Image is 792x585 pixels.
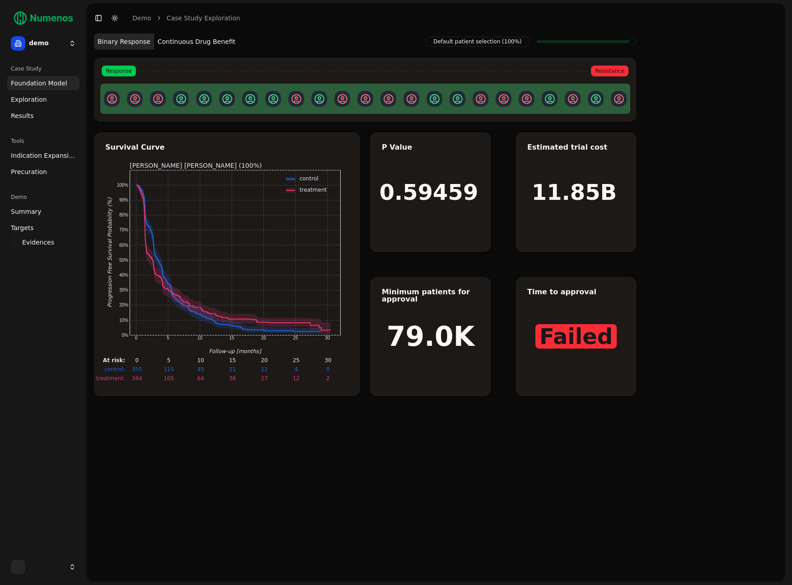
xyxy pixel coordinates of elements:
[107,198,113,307] text: Progression Free Survival Probability (%)
[293,335,298,340] text: 25
[29,39,65,47] span: demo
[209,348,262,354] text: Follow-up [months]
[132,14,240,23] nav: breadcrumb
[130,162,262,169] text: [PERSON_NAME] [PERSON_NAME] (100%)
[11,151,76,160] span: Indication Expansion
[7,33,80,54] button: demo
[132,14,151,23] a: demo
[102,66,136,76] span: Response
[164,375,174,382] text: 105
[292,375,299,382] text: 12
[292,357,299,363] text: 25
[7,61,80,76] div: Case Study
[7,76,80,90] a: Foundation Model
[7,165,80,179] a: Precuration
[119,258,128,263] text: 50%
[300,187,327,193] text: treatment
[229,366,235,373] text: 21
[229,335,234,340] text: 15
[94,33,154,50] button: Binary Response
[326,366,330,373] text: 0
[135,335,137,340] text: 0
[535,324,617,349] span: Failed
[22,238,54,247] span: Evidences
[119,212,128,217] text: 80%
[7,92,80,107] a: Exploration
[11,111,34,120] span: Results
[103,357,125,363] text: At risk:
[7,204,80,219] a: Summary
[197,335,203,340] text: 10
[261,357,267,363] text: 20
[197,357,204,363] text: 10
[119,318,128,323] text: 10%
[167,335,169,340] text: 5
[229,375,235,382] text: 36
[426,37,530,47] span: Default patient selection (100%)
[164,366,174,373] text: 115
[154,33,239,50] button: Continuous Drug Benefit
[324,357,331,363] text: 30
[7,7,80,29] img: Numenos
[294,366,298,373] text: 4
[119,227,128,232] text: 70%
[325,335,330,340] text: 30
[105,144,348,151] div: Survival Curve
[387,323,475,350] h1: 79.0K
[131,366,142,373] text: 355
[11,95,47,104] span: Exploration
[197,375,204,382] text: 64
[119,273,128,278] text: 40%
[11,79,67,88] span: Foundation Model
[7,221,80,235] a: Targets
[261,375,267,382] text: 27
[119,302,128,307] text: 20%
[532,181,617,203] h1: 11.85B
[7,109,80,123] a: Results
[131,375,142,382] text: 344
[261,335,267,340] text: 20
[380,181,478,203] h1: 0.59459
[7,148,80,163] a: Indication Expansion
[104,366,125,373] text: control:
[19,236,69,249] a: Evidences
[96,375,125,382] text: treatment:
[326,375,330,382] text: 2
[7,134,80,148] div: Tools
[122,333,128,338] text: 0%
[229,357,235,363] text: 15
[11,207,42,216] span: Summary
[300,175,319,182] text: control
[135,357,139,363] text: 0
[119,198,128,203] text: 90%
[117,183,128,188] text: 100%
[167,14,240,23] a: Case Study Exploration
[167,357,170,363] text: 5
[591,66,628,76] span: Resistance
[197,366,204,373] text: 45
[119,243,128,248] text: 60%
[11,223,34,232] span: Targets
[119,288,128,292] text: 30%
[261,366,267,373] text: 12
[11,167,47,176] span: Precuration
[7,190,80,204] div: Demo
